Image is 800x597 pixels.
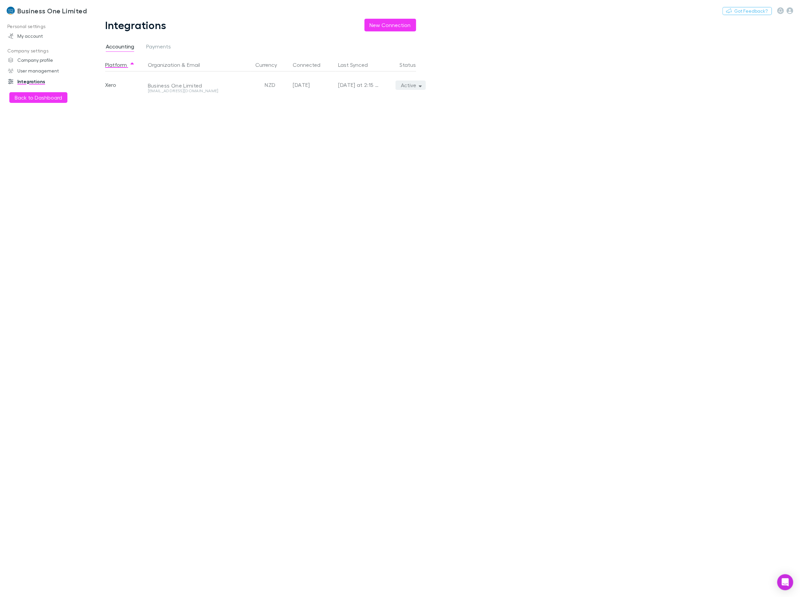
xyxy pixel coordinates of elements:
[17,7,87,15] h3: Business One Limited
[1,47,94,55] p: Company settings
[723,7,772,15] button: Got Feedback?
[395,81,426,90] button: Active
[1,31,94,41] a: My account
[187,58,200,71] button: Email
[7,7,15,15] img: Business One Limited's Logo
[1,65,94,76] a: User management
[148,82,244,89] div: Business One Limited
[105,58,135,71] button: Platform
[3,3,91,19] a: Business One Limited
[1,22,94,31] p: Personal settings
[148,89,244,93] div: [EMAIL_ADDRESS][DOMAIN_NAME]
[400,58,424,71] button: Status
[1,55,94,65] a: Company profile
[338,71,381,98] div: [DATE] at 2:15 AM
[777,574,793,590] div: Open Intercom Messenger
[255,58,285,71] button: Currency
[9,92,67,103] button: Back to Dashboard
[106,43,134,52] span: Accounting
[148,58,248,71] div: &
[1,76,94,87] a: Integrations
[105,19,167,31] h1: Integrations
[105,71,145,98] div: Xero
[364,19,416,31] button: New Connection
[148,58,180,71] button: Organization
[338,58,376,71] button: Last Synced
[250,71,290,98] div: NZD
[146,43,171,52] span: Payments
[293,58,329,71] button: Connected
[293,71,333,98] div: [DATE]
